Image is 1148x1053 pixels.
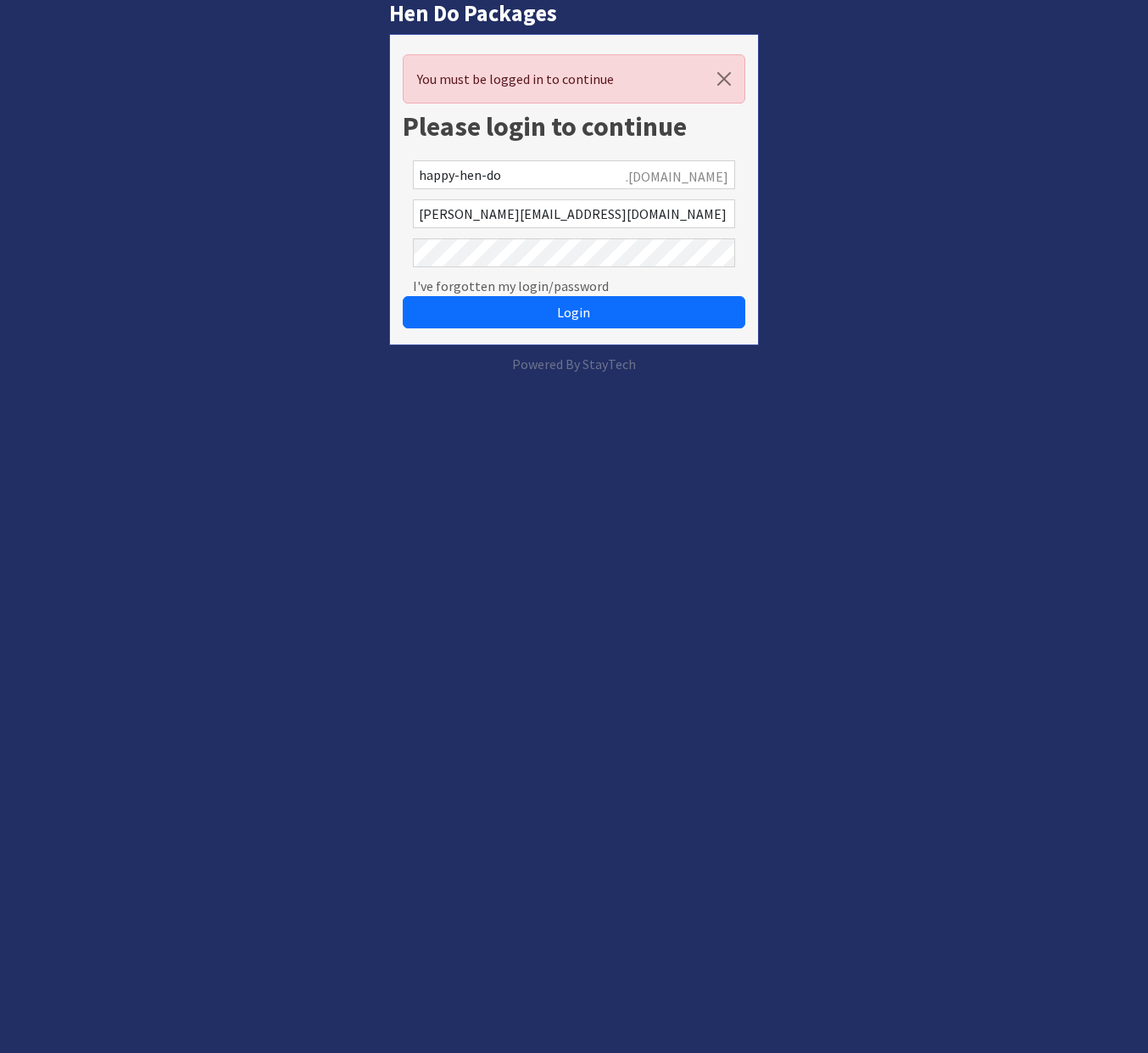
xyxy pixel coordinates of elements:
button: Login [403,296,744,328]
input: Account Reference [413,160,734,189]
span: .[DOMAIN_NAME] [626,166,728,187]
span: Login [557,304,590,321]
a: I've forgotten my login/password [413,276,609,296]
p: Powered By StayTech [389,354,758,374]
h1: Please login to continue [403,110,744,143]
div: You must be logged in to continue [403,54,744,104]
input: Email [413,199,734,228]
